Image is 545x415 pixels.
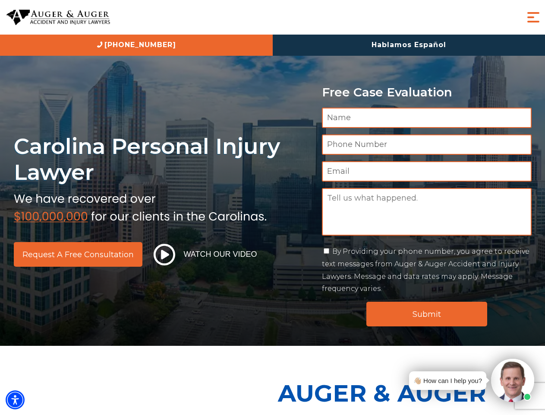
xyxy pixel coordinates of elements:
[278,372,540,415] p: Auger & Auger
[22,251,134,259] span: Request a Free Consultation
[322,108,532,128] input: Name
[151,243,260,266] button: Watch Our Video
[322,134,532,155] input: Phone Number
[14,133,312,185] h1: Carolina Personal Injury Lawyer
[491,359,534,402] img: Intaker widget Avatar
[322,247,529,293] label: By Providing your phone number, you agree to receive text messages from Auger & Auger Accident an...
[14,242,142,267] a: Request a Free Consultation
[322,86,532,99] p: Free Case Evaluation
[6,10,110,26] img: Auger & Auger Accident and Injury Lawyers Logo
[366,302,487,326] input: Submit
[322,161,532,182] input: Email
[525,9,542,26] button: Menu
[413,375,482,386] div: 👋🏼 How can I help you?
[6,390,25,409] div: Accessibility Menu
[14,190,267,223] img: sub text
